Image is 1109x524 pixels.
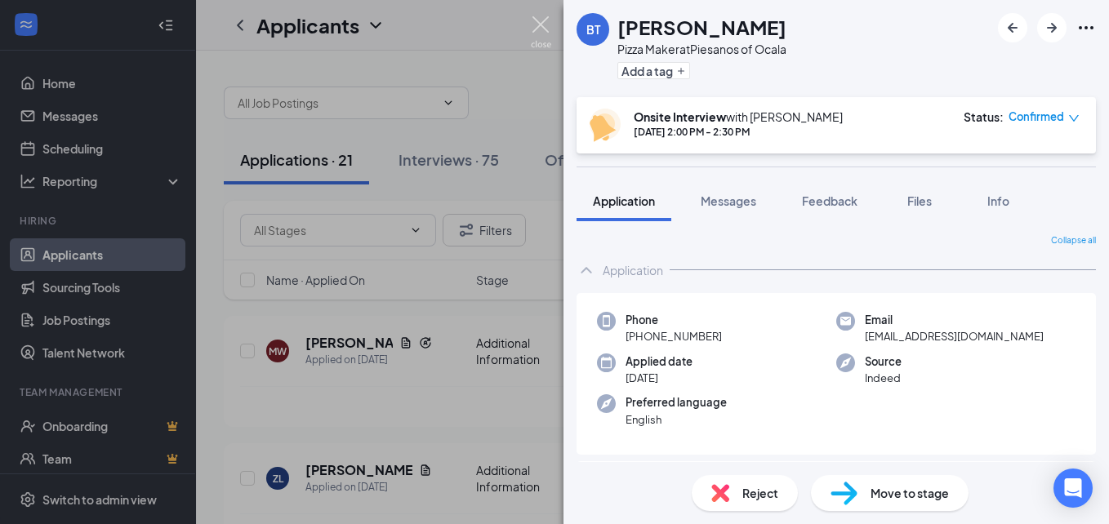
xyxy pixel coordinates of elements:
button: ArrowRight [1037,13,1067,42]
span: Messages [701,193,756,208]
b: Onsite Interview [634,109,726,124]
svg: Ellipses [1076,18,1096,38]
h1: [PERSON_NAME] [617,13,786,41]
svg: ArrowRight [1042,18,1062,38]
div: Status : [964,109,1004,125]
span: Applied date [626,353,693,370]
span: Files [907,193,932,208]
div: BT [586,21,600,38]
span: [EMAIL_ADDRESS][DOMAIN_NAME] [865,328,1044,344]
div: Open Intercom Messenger [1053,468,1093,508]
span: Reject [742,484,778,502]
svg: Plus [676,66,686,76]
div: with [PERSON_NAME] [634,109,843,125]
span: Feedback [802,193,857,208]
span: English [626,411,727,428]
span: Application [593,193,655,208]
button: PlusAdd a tag [617,62,690,79]
div: [DATE] 2:00 PM - 2:30 PM [634,125,843,139]
span: Collapse all [1051,234,1096,247]
span: [PHONE_NUMBER] [626,328,722,344]
svg: ArrowLeftNew [1003,18,1022,38]
span: Preferred language [626,394,727,411]
span: Confirmed [1009,109,1064,125]
svg: ChevronUp [577,260,596,280]
span: Move to stage [871,484,949,502]
span: Phone [626,312,722,328]
span: Indeed [865,370,902,386]
span: Info [987,193,1009,208]
div: Pizza Maker at Piesanos of Ocala [617,41,786,57]
span: down [1068,113,1080,124]
div: Application [603,262,663,278]
button: ArrowLeftNew [998,13,1027,42]
span: [DATE] [626,370,693,386]
span: Source [865,353,902,370]
span: Email [865,312,1044,328]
